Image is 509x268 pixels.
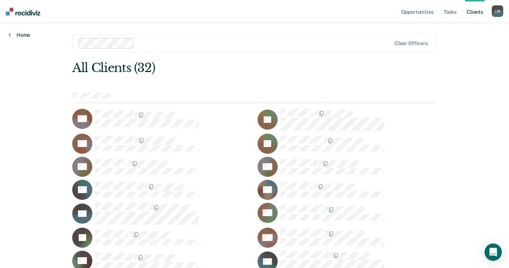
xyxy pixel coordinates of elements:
img: Recidiviz [6,8,40,15]
div: All Clients (32) [72,61,364,75]
button: LW [492,5,503,17]
a: Home [9,32,30,38]
div: L W [492,5,503,17]
div: Clear officers [395,40,428,46]
div: Open Intercom Messenger [485,244,502,261]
